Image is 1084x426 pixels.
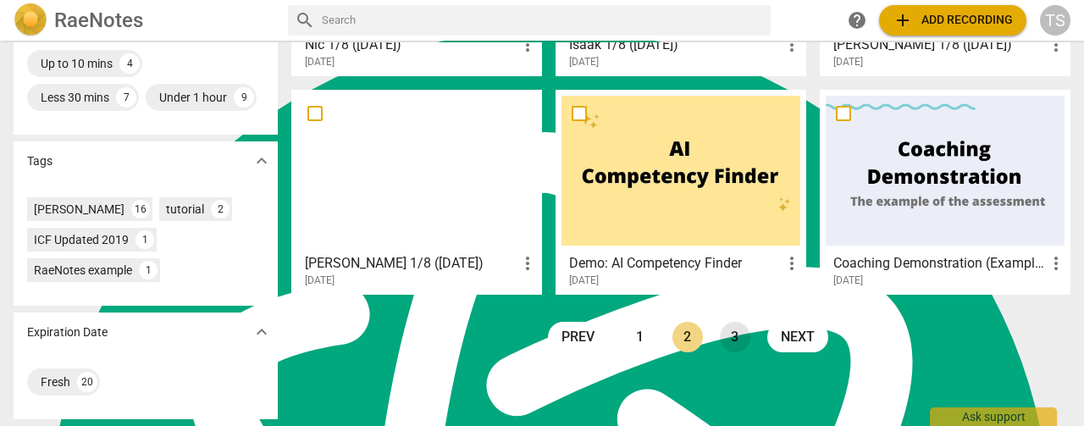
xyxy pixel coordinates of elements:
span: Add recording [893,10,1013,30]
div: 16 [131,200,150,219]
span: expand_more [252,322,272,342]
button: Show more [249,148,274,174]
span: add [893,10,913,30]
span: [DATE] [833,55,863,69]
a: LogoRaeNotes [14,3,274,37]
h3: Coaching Demonstration (Example) [833,253,1046,274]
h2: RaeNotes [54,8,143,32]
div: RaeNotes example [34,262,132,279]
h3: Nic 1/8 (8/11/25) [305,35,517,55]
div: ICF Updated 2019 [34,231,129,248]
div: 9 [234,87,254,108]
button: Upload [879,5,1026,36]
a: Page 2 is your current page [672,322,703,352]
img: Logo [14,3,47,37]
h3: Demo: AI Competency Finder [569,253,782,274]
p: Tags [27,152,53,170]
div: 1 [135,230,154,249]
div: 1 [139,261,158,279]
span: more_vert [517,253,538,274]
span: more_vert [1046,35,1066,55]
div: 2 [211,200,230,219]
div: [PERSON_NAME] [34,201,124,218]
div: 4 [119,53,140,74]
div: 7 [116,87,136,108]
div: Ask support [930,407,1057,426]
a: Page 3 [720,322,750,352]
span: more_vert [782,35,802,55]
button: Show more [249,319,274,345]
div: Less 30 mins [41,89,109,106]
div: Up to 10 mins [41,55,113,72]
span: [DATE] [305,55,335,69]
span: [DATE] [569,55,599,69]
span: [DATE] [305,274,335,288]
a: Coaching Demonstration (Example)[DATE] [826,96,1065,287]
span: more_vert [782,253,802,274]
span: search [295,10,315,30]
a: [PERSON_NAME] 1/8 ([DATE])[DATE] [297,96,536,287]
div: Under 1 hour [159,89,227,106]
a: prev [548,322,608,352]
input: Search [322,7,764,34]
h3: Heinrich 1/8 (8/12/25) [305,253,517,274]
span: help [847,10,867,30]
p: Expiration Date [27,324,108,341]
div: Fresh [41,373,70,390]
div: tutorial [166,201,204,218]
span: more_vert [517,35,538,55]
button: TS [1040,5,1070,36]
a: Demo: AI Competency Finder[DATE] [561,96,800,287]
a: Help [842,5,872,36]
a: Page 1 [625,322,655,352]
span: [DATE] [569,274,599,288]
span: expand_more [252,151,272,171]
a: next [767,322,828,352]
span: [DATE] [833,274,863,288]
h3: Melisa 1/8 (8/14/25) [833,35,1046,55]
span: more_vert [1046,253,1066,274]
h3: Isaak 1/8 (8/15/25) [569,35,782,55]
div: 20 [77,372,97,392]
